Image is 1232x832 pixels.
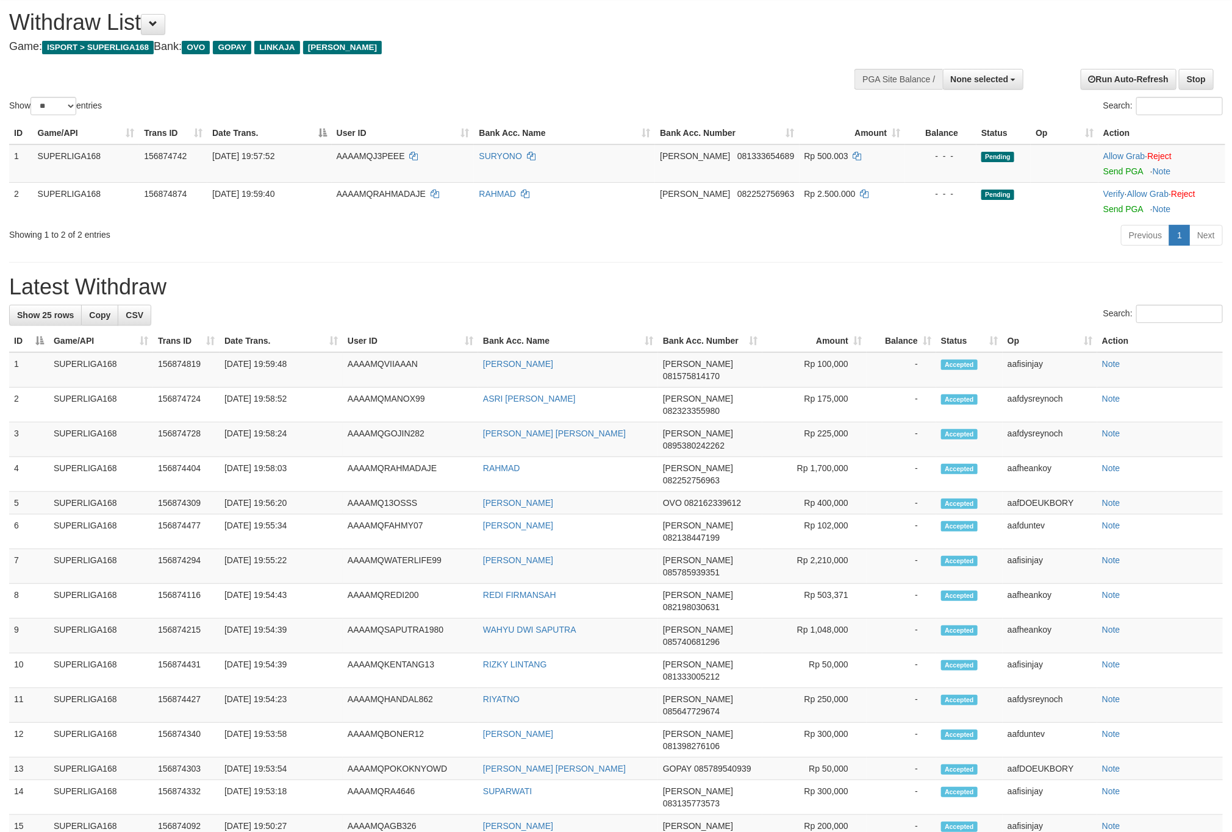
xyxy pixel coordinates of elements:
[220,653,343,688] td: [DATE] 19:54:39
[941,822,978,832] span: Accepted
[9,780,49,815] td: 14
[1127,189,1171,199] span: ·
[483,660,547,669] a: RIZKY LINTANG
[1102,729,1120,739] a: Note
[1102,555,1120,565] a: Note
[762,514,867,549] td: Rp 102,000
[804,189,856,199] span: Rp 2.500.000
[9,224,504,241] div: Showing 1 to 2 of 2 entries
[220,352,343,388] td: [DATE] 19:59:48
[144,189,187,199] span: 156874874
[1003,584,1097,619] td: aafheankoy
[49,388,153,422] td: SUPERLIGA168
[483,394,576,404] a: ASRI [PERSON_NAME]
[42,41,154,54] span: ISPORT > SUPERLIGA168
[867,619,936,653] td: -
[1003,653,1097,688] td: aafisinjay
[33,144,140,183] td: SUPERLIGA168
[474,122,655,144] th: Bank Acc. Name: activate to sort column ascending
[220,723,343,758] td: [DATE] 19:53:58
[663,463,733,473] span: [PERSON_NAME]
[9,388,49,422] td: 2
[941,787,978,797] span: Accepted
[9,457,49,492] td: 4
[212,189,274,199] span: [DATE] 19:59:40
[337,189,426,199] span: AAAAMQRAHMADAJE
[976,122,1031,144] th: Status
[1102,590,1120,600] a: Note
[663,625,733,635] span: [PERSON_NAME]
[663,406,720,416] span: Copy 082323355980 to clipboard
[49,758,153,780] td: SUPERLIGA168
[118,305,151,325] a: CSV
[854,69,942,90] div: PGA Site Balance /
[941,464,978,474] span: Accepted
[483,555,553,565] a: [PERSON_NAME]
[663,359,733,369] span: [PERSON_NAME]
[49,723,153,758] td: SUPERLIGA168
[684,498,741,508] span: Copy 082162339612 to clipboard
[663,498,682,508] span: OVO
[343,330,478,352] th: User ID: activate to sort column ascending
[9,10,809,35] h1: Withdraw List
[343,619,478,653] td: AAAAMQSAPUTRA1980
[1103,204,1143,214] a: Send PGA
[663,567,720,577] span: Copy 085785939351 to clipboard
[9,758,49,780] td: 13
[9,688,49,723] td: 11
[762,549,867,584] td: Rp 2,210,000
[1102,821,1120,831] a: Note
[343,514,478,549] td: AAAAMQFAHMY07
[343,549,478,584] td: AAAAMQWATERLIFE99
[343,723,478,758] td: AAAAMQBONER12
[694,764,751,773] span: Copy 085789540939 to clipboard
[1169,225,1190,246] a: 1
[49,619,153,653] td: SUPERLIGA168
[343,388,478,422] td: AAAAMQMANOX99
[1103,166,1143,176] a: Send PGA
[867,653,936,688] td: -
[153,330,220,352] th: Trans ID: activate to sort column ascending
[1003,780,1097,815] td: aafisinjay
[153,422,220,457] td: 156874728
[1097,330,1223,352] th: Action
[1003,619,1097,653] td: aafheankoy
[483,498,553,508] a: [PERSON_NAME]
[1121,225,1170,246] a: Previous
[483,521,553,530] a: [PERSON_NAME]
[867,688,936,723] td: -
[49,780,153,815] td: SUPERLIGA168
[343,653,478,688] td: AAAAMQKENTANG13
[660,151,730,161] span: [PERSON_NAME]
[658,330,762,352] th: Bank Acc. Number: activate to sort column ascending
[941,521,978,532] span: Accepted
[343,422,478,457] td: AAAAMQGOJIN282
[663,729,733,739] span: [PERSON_NAME]
[1102,694,1120,704] a: Note
[941,695,978,705] span: Accepted
[1102,498,1120,508] a: Note
[941,764,978,775] span: Accepted
[762,758,867,780] td: Rp 50,000
[483,625,576,635] a: WAHYU DWI SAPUTRA
[220,549,343,584] td: [DATE] 19:55:22
[483,428,626,438] a: [PERSON_NAME] [PERSON_NAME]
[483,764,626,773] a: [PERSON_NAME] [PERSON_NAME]
[153,688,220,723] td: 156874427
[220,492,343,514] td: [DATE] 19:56:20
[1003,723,1097,758] td: aafduntev
[49,457,153,492] td: SUPERLIGA168
[153,758,220,780] td: 156874303
[941,394,978,405] span: Accepted
[9,122,33,144] th: ID
[1003,514,1097,549] td: aafduntev
[804,151,848,161] span: Rp 500.003
[9,492,49,514] td: 5
[663,821,733,831] span: [PERSON_NAME]
[1003,352,1097,388] td: aafisinjay
[9,275,1223,299] h1: Latest Withdraw
[941,360,978,370] span: Accepted
[1103,151,1147,161] span: ·
[663,555,733,565] span: [PERSON_NAME]
[220,758,343,780] td: [DATE] 19:53:54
